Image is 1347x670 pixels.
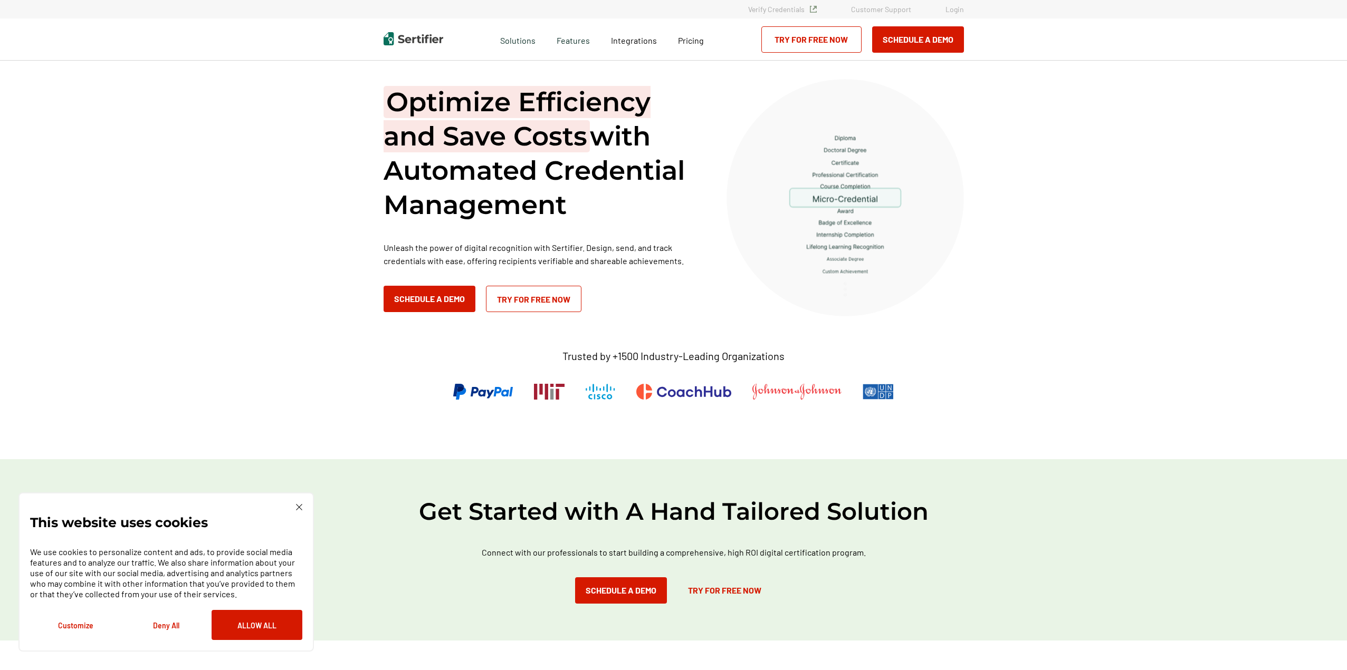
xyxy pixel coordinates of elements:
[357,496,990,527] h2: Get Started with A Hand Tailored Solution
[586,384,615,400] img: Cisco
[452,546,895,559] p: Connect with our professionals to start building a comprehensive, high ROI digital certification ...
[121,610,212,640] button: Deny All
[500,33,536,46] span: Solutions
[384,32,443,45] img: Sertifier | Digital Credentialing Platform
[748,5,817,14] a: Verify Credentials
[827,257,864,261] g: Associate Degree
[562,349,785,363] p: Trusted by +1500 Industry-Leading Organizations
[863,384,894,400] img: UNDP
[296,504,302,510] img: Cookie Popup Close
[611,35,657,45] span: Integrations
[212,610,302,640] button: Allow All
[384,241,700,267] p: Unleash the power of digital recognition with Sertifier. Design, send, and track credentials with...
[30,610,121,640] button: Customize
[810,6,817,13] img: Verified
[761,26,862,53] a: Try for Free Now
[678,35,704,45] span: Pricing
[636,384,731,400] img: CoachHub
[486,286,581,312] a: Try for Free Now
[945,5,964,14] a: Login
[534,384,565,400] img: Massachusetts Institute of Technology
[611,33,657,46] a: Integrations
[557,33,590,46] span: Features
[677,577,772,604] a: Try for Free Now
[30,517,208,528] p: This website uses cookies
[384,85,700,222] h1: with Automated Credential Management
[453,384,513,400] img: PayPal
[30,547,302,599] p: We use cookies to personalize content and ads, to provide social media features and to analyze ou...
[384,86,651,152] span: Optimize Efficiency and Save Costs
[384,286,475,312] button: Schedule a Demo
[872,26,964,53] button: Schedule a Demo
[851,5,911,14] a: Customer Support
[678,33,704,46] a: Pricing
[752,384,841,400] img: Johnson & Johnson
[575,577,667,604] button: Schedule a Demo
